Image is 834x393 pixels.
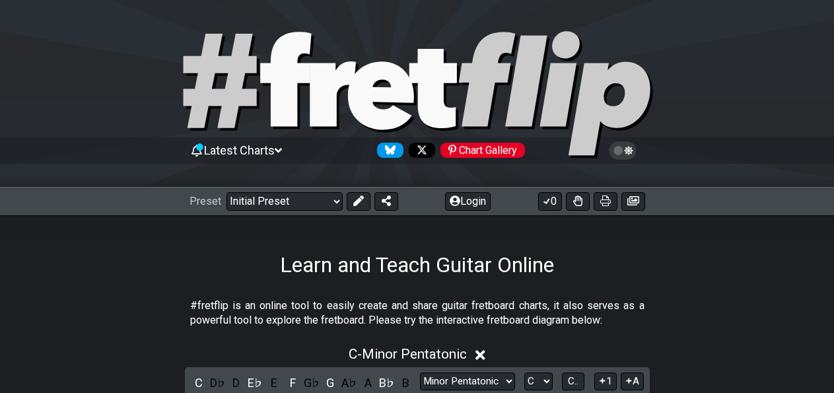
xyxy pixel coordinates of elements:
a: #fretflip at Pinterest [435,143,525,158]
button: A [621,373,644,390]
div: toggle pitch class [378,374,396,392]
div: toggle pitch class [228,374,245,392]
span: Toggle light / dark theme [615,145,631,157]
div: Chart Gallery [440,143,525,158]
div: toggle pitch class [397,374,414,392]
select: Preset [226,192,343,211]
div: toggle pitch class [303,374,320,392]
select: Tonic/Root [524,373,553,390]
button: Create image [621,192,645,211]
div: toggle pitch class [209,374,226,392]
div: toggle pitch class [322,374,339,392]
span: C - Minor Pentatonic [349,346,467,362]
div: toggle pitch class [265,374,283,392]
div: toggle pitch class [246,374,263,392]
a: Follow #fretflip at Bluesky [372,143,403,158]
select: Scale [420,373,515,390]
a: Follow #fretflip at X [403,143,435,158]
button: 1 [594,373,617,390]
span: C.. [568,375,578,387]
button: C.. [562,373,584,390]
span: Latest Charts [204,143,275,157]
h1: Learn and Teach Guitar Online [280,252,554,277]
div: toggle pitch class [341,374,358,392]
p: #fretflip is an online tool to easily create and share guitar fretboard charts, it also serves as... [190,299,644,328]
button: Print [594,192,617,211]
button: Share Preset [374,192,398,211]
span: Preset [190,195,221,207]
button: Toggle Dexterity for all fretkits [566,192,590,211]
div: toggle pitch class [190,374,207,392]
button: 0 [538,192,562,211]
div: toggle pitch class [284,374,301,392]
div: toggle pitch class [359,374,376,392]
button: Login [445,192,491,211]
button: Edit Preset [347,192,370,211]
